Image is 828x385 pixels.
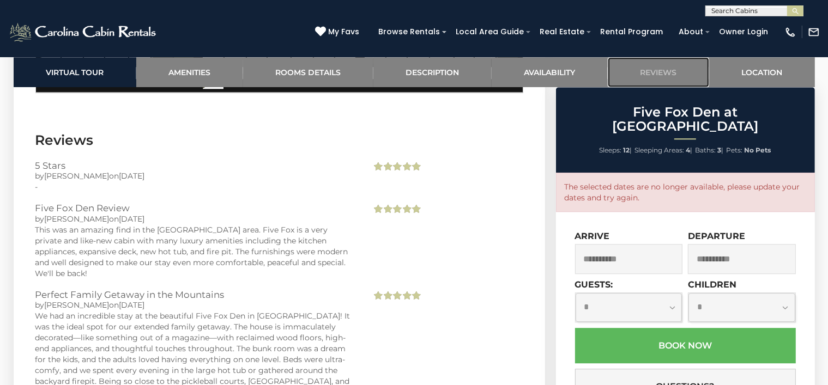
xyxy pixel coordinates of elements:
h3: Five Fox Den Review [35,203,355,213]
button: Book Now [575,328,796,363]
div: by on [35,170,355,181]
div: This was an amazing find in the [GEOGRAPHIC_DATA] area. Five Fox is a very private and like-new c... [35,224,355,279]
span: [PERSON_NAME] [45,214,110,224]
h2: Five Fox Den at [GEOGRAPHIC_DATA] [559,105,812,134]
h3: Reviews [35,131,523,150]
label: Guests: [575,279,613,290]
a: Rental Program [595,23,668,40]
span: [DATE] [119,300,145,310]
a: Owner Login [714,23,773,40]
div: - [35,181,355,192]
li: | [600,143,632,157]
a: Browse Rentals [373,23,445,40]
label: Children [688,279,736,290]
a: Availability [492,57,608,87]
a: Location [709,57,815,87]
strong: 4 [686,146,691,154]
h3: 5 Stars [35,161,355,170]
a: About [673,23,709,40]
span: [DATE] [119,171,145,181]
img: phone-regular-white.png [784,26,796,38]
a: Description [373,57,492,87]
span: Sleeps: [600,146,622,154]
a: Virtual Tour [14,57,136,87]
li: | [635,143,693,157]
strong: No Pets [745,146,771,154]
span: My Favs [328,26,359,38]
label: Arrive [575,231,610,241]
span: [PERSON_NAME] [45,171,110,181]
span: Baths: [696,146,716,154]
span: [PERSON_NAME] [45,300,110,310]
li: | [696,143,724,157]
h3: Perfect Family Getaway in the Mountains [35,290,355,300]
a: Real Estate [534,23,590,40]
p: The selected dates are no longer available, please update your dates and try again. [565,181,806,203]
a: My Favs [315,26,362,38]
span: Sleeping Areas: [635,146,685,154]
img: mail-regular-white.png [808,26,820,38]
a: Reviews [608,57,709,87]
a: Rooms Details [243,57,373,87]
img: White-1-2.png [8,21,159,43]
strong: 12 [624,146,630,154]
span: Pets: [727,146,743,154]
label: Departure [688,231,745,241]
a: Local Area Guide [450,23,529,40]
span: [DATE] [119,214,145,224]
a: Amenities [136,57,243,87]
div: by on [35,300,355,310]
div: by on [35,213,355,224]
strong: 3 [718,146,722,154]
